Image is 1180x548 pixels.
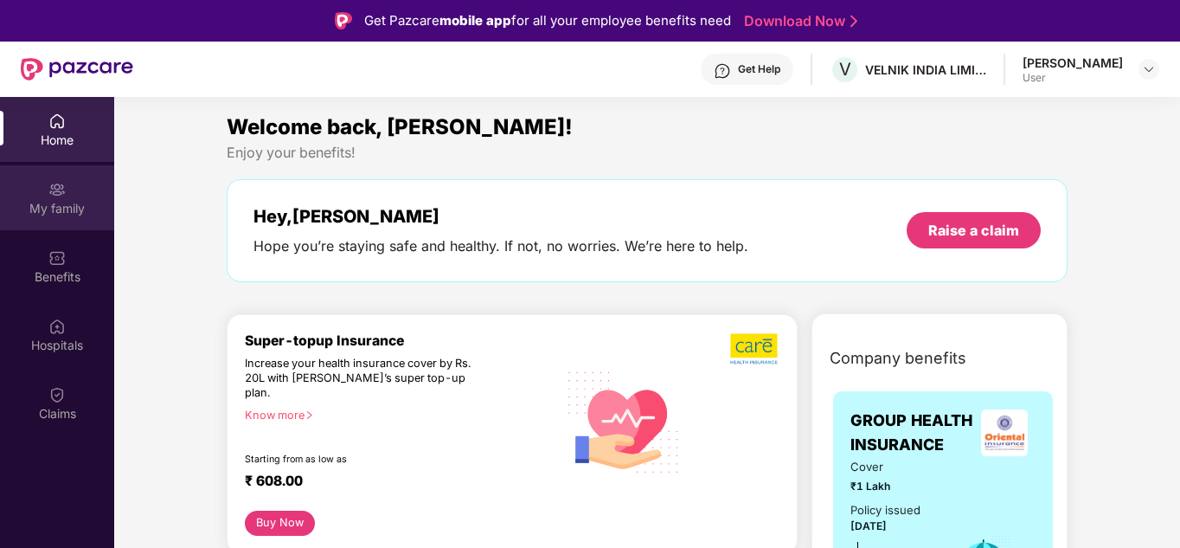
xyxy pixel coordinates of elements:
[839,59,851,80] span: V
[850,409,973,458] span: GROUP HEALTH INSURANCE
[227,114,573,139] span: Welcome back, [PERSON_NAME]!
[245,454,484,466] div: Starting from as low as
[1142,62,1156,76] img: svg+xml;base64,PHN2ZyBpZD0iRHJvcGRvd24tMzJ4MzIiIHhtbG5zPSJodHRwOi8vd3d3LnczLm9yZy8yMDAwL3N2ZyIgd2...
[850,501,920,519] div: Policy issued
[850,478,932,494] span: ₹1 Lakh
[305,410,314,420] span: right
[850,458,932,476] span: Cover
[865,61,986,78] div: VELNIK INDIA LIMITED
[928,221,1019,240] div: Raise a claim
[245,357,482,401] div: Increase your health insurance cover by Rs. 20L with [PERSON_NAME]’s super top-up plan.
[830,346,966,371] span: Company benefits
[245,409,547,421] div: Know more
[364,10,731,31] div: Get Pazcare for all your employee benefits need
[48,113,66,130] img: svg+xml;base64,PHN2ZyBpZD0iSG9tZSIgeG1sbnM9Imh0dHA6Ly93d3cudzMub3JnLzIwMDAvc3ZnIiB3aWR0aD0iMjAiIG...
[850,519,887,532] span: [DATE]
[245,511,315,536] button: Buy Now
[48,181,66,198] img: svg+xml;base64,PHN2ZyB3aWR0aD0iMjAiIGhlaWdodD0iMjAiIHZpZXdCb3g9IjAgMCAyMCAyMCIgZmlsbD0ibm9uZSIgeG...
[48,386,66,403] img: svg+xml;base64,PHN2ZyBpZD0iQ2xhaW0iIHhtbG5zPSJodHRwOi8vd3d3LnczLm9yZy8yMDAwL3N2ZyIgd2lkdGg9IjIwIi...
[48,249,66,267] img: svg+xml;base64,PHN2ZyBpZD0iQmVuZWZpdHMiIHhtbG5zPSJodHRwOi8vd3d3LnczLm9yZy8yMDAwL3N2ZyIgd2lkdGg9Ij...
[48,318,66,335] img: svg+xml;base64,PHN2ZyBpZD0iSG9zcGl0YWxzIiB4bWxucz0iaHR0cDovL3d3dy53My5vcmcvMjAwMC9zdmciIHdpZHRoPS...
[850,12,857,30] img: Stroke
[1023,71,1123,85] div: User
[1023,55,1123,71] div: [PERSON_NAME]
[439,12,511,29] strong: mobile app
[744,12,852,30] a: Download Now
[253,206,748,227] div: Hey, [PERSON_NAME]
[730,332,779,365] img: b5dec4f62d2307b9de63beb79f102df3.png
[714,62,731,80] img: svg+xml;base64,PHN2ZyBpZD0iSGVscC0zMngzMiIgeG1sbnM9Imh0dHA6Ly93d3cudzMub3JnLzIwMDAvc3ZnIiB3aWR0aD...
[245,473,540,493] div: ₹ 608.00
[981,409,1028,456] img: insurerLogo
[253,237,748,255] div: Hope you’re staying safe and healthy. If not, no worries. We’re here to help.
[227,144,1068,162] div: Enjoy your benefits!
[738,62,780,76] div: Get Help
[245,332,557,349] div: Super-topup Insurance
[557,353,691,489] img: svg+xml;base64,PHN2ZyB4bWxucz0iaHR0cDovL3d3dy53My5vcmcvMjAwMC9zdmciIHhtbG5zOnhsaW5rPSJodHRwOi8vd3...
[21,58,133,81] img: New Pazcare Logo
[335,12,352,29] img: Logo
